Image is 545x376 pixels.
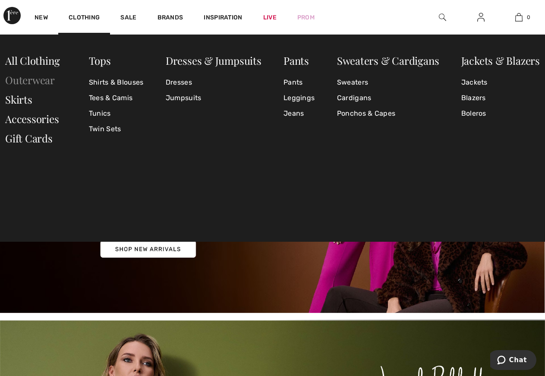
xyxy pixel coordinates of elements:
[5,112,59,126] a: Accessories
[89,90,144,106] a: Tees & Camis
[490,350,536,372] iframe: Opens a widget where you can chat to one of our agents
[515,12,523,22] img: My Bag
[5,54,60,67] a: All Clothing
[89,54,111,67] a: Tops
[89,75,144,90] a: Shirts & Blouses
[461,90,540,106] a: Blazers
[337,54,439,67] a: Sweaters & Cardigans
[501,12,538,22] a: 0
[297,13,315,22] a: Prom
[166,90,261,106] a: Jumpsuits
[337,90,439,106] a: Cardigans
[284,75,315,90] a: Pants
[3,7,21,24] img: 1ère Avenue
[527,13,530,21] span: 0
[69,14,100,23] a: Clothing
[477,12,485,22] img: My Info
[337,75,439,90] a: Sweaters
[284,90,315,106] a: Leggings
[470,12,491,23] a: Sign In
[5,131,53,145] a: Gift Cards
[89,121,144,137] a: Twin Sets
[204,14,242,23] span: Inspiration
[284,54,309,67] a: Pants
[158,14,183,23] a: Brands
[166,54,261,67] a: Dresses & Jumpsuits
[439,12,446,22] img: search the website
[461,106,540,121] a: Boleros
[5,92,32,106] a: Skirts
[461,54,540,67] a: Jackets & Blazers
[263,13,277,22] a: Live
[337,106,439,121] a: Ponchos & Capes
[5,73,55,87] a: Outerwear
[461,75,540,90] a: Jackets
[35,14,48,23] a: New
[284,106,315,121] a: Jeans
[89,106,144,121] a: Tunics
[120,14,136,23] a: Sale
[166,75,261,90] a: Dresses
